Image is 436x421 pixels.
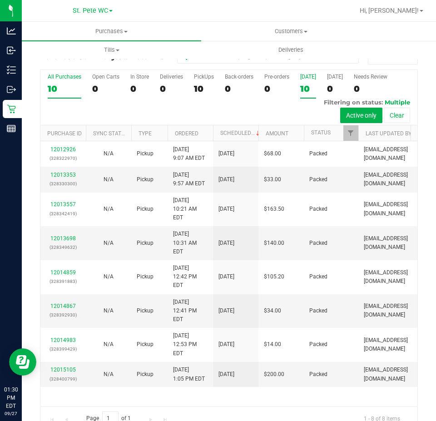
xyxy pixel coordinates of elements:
[218,272,234,281] span: [DATE]
[104,149,114,158] button: N/A
[137,149,154,158] span: Pickup
[311,129,331,136] a: Status
[73,7,108,15] span: St. Pete WC
[173,230,208,256] span: [DATE] 10:31 AM EDT
[50,337,76,343] a: 12014983
[309,239,327,248] span: Packed
[40,53,166,61] h3: Purchase Summary:
[264,340,281,349] span: $14.00
[264,239,284,248] span: $140.00
[46,345,80,353] p: (328399429)
[225,84,253,94] div: 0
[47,130,82,137] a: Purchase ID
[7,65,16,74] inline-svg: Inventory
[384,108,410,123] button: Clear
[50,146,76,153] a: 12012926
[9,348,36,376] iframe: Resource center
[266,130,288,137] a: Amount
[137,175,154,184] span: Pickup
[264,149,281,158] span: $68.00
[4,410,18,417] p: 09/27
[46,311,80,319] p: (328392930)
[173,264,208,290] span: [DATE] 12:42 PM EDT
[7,46,16,55] inline-svg: Inbound
[366,130,411,137] a: Last Updated By
[7,104,16,114] inline-svg: Retail
[50,172,76,178] a: 12013353
[160,74,183,80] div: Deliveries
[46,209,80,218] p: (328342419)
[220,130,262,136] a: Scheduled
[48,74,81,80] div: All Purchases
[104,150,114,157] span: Not Applicable
[173,332,208,358] span: [DATE] 12:53 PM EDT
[104,206,114,212] span: Not Applicable
[7,124,16,133] inline-svg: Reports
[173,145,205,163] span: [DATE] 9:07 AM EDT
[104,205,114,213] button: N/A
[50,201,76,208] a: 12013557
[130,74,149,80] div: In Store
[104,239,114,248] button: N/A
[309,149,327,158] span: Packed
[173,196,208,223] span: [DATE] 10:21 AM EDT
[50,367,76,373] a: 12015105
[104,340,114,349] button: N/A
[130,84,149,94] div: 0
[50,269,76,276] a: 12014859
[324,99,383,106] span: Filtering on status:
[92,74,119,80] div: Open Carts
[327,84,343,94] div: 0
[7,26,16,35] inline-svg: Analytics
[264,307,281,315] span: $34.00
[309,272,327,281] span: Packed
[218,239,234,248] span: [DATE]
[46,277,80,286] p: (328391883)
[194,84,214,94] div: 10
[173,298,208,324] span: [DATE] 12:41 PM EDT
[22,22,201,41] a: Purchases
[354,84,387,94] div: 0
[93,130,128,137] a: Sync Status
[201,40,381,59] a: Deliveries
[104,307,114,314] span: Not Applicable
[22,46,201,54] span: Tills
[340,108,382,123] button: Active only
[50,303,76,309] a: 12014867
[218,370,234,379] span: [DATE]
[4,386,18,410] p: 01:30 PM EDT
[92,84,119,94] div: 0
[50,235,76,242] a: 12013698
[104,176,114,183] span: Not Applicable
[104,175,114,184] button: N/A
[309,205,327,213] span: Packed
[218,175,234,184] span: [DATE]
[264,205,284,213] span: $163.50
[104,272,114,281] button: N/A
[309,307,327,315] span: Packed
[264,74,289,80] div: Pre-orders
[360,7,419,14] span: Hi, [PERSON_NAME]!
[137,307,154,315] span: Pickup
[173,366,205,383] span: [DATE] 1:05 PM EDT
[343,125,358,141] a: Filter
[104,371,114,377] span: Not Applicable
[300,74,316,80] div: [DATE]
[173,171,205,188] span: [DATE] 9:57 AM EDT
[175,130,198,137] a: Ordered
[104,341,114,347] span: Not Applicable
[264,175,281,184] span: $33.00
[137,239,154,248] span: Pickup
[218,340,234,349] span: [DATE]
[160,84,183,94] div: 0
[385,99,410,106] span: Multiple
[327,74,343,80] div: [DATE]
[137,272,154,281] span: Pickup
[139,130,152,137] a: Type
[7,85,16,94] inline-svg: Outbound
[266,46,316,54] span: Deliveries
[22,40,201,59] a: Tills
[137,205,154,213] span: Pickup
[137,370,154,379] span: Pickup
[104,370,114,379] button: N/A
